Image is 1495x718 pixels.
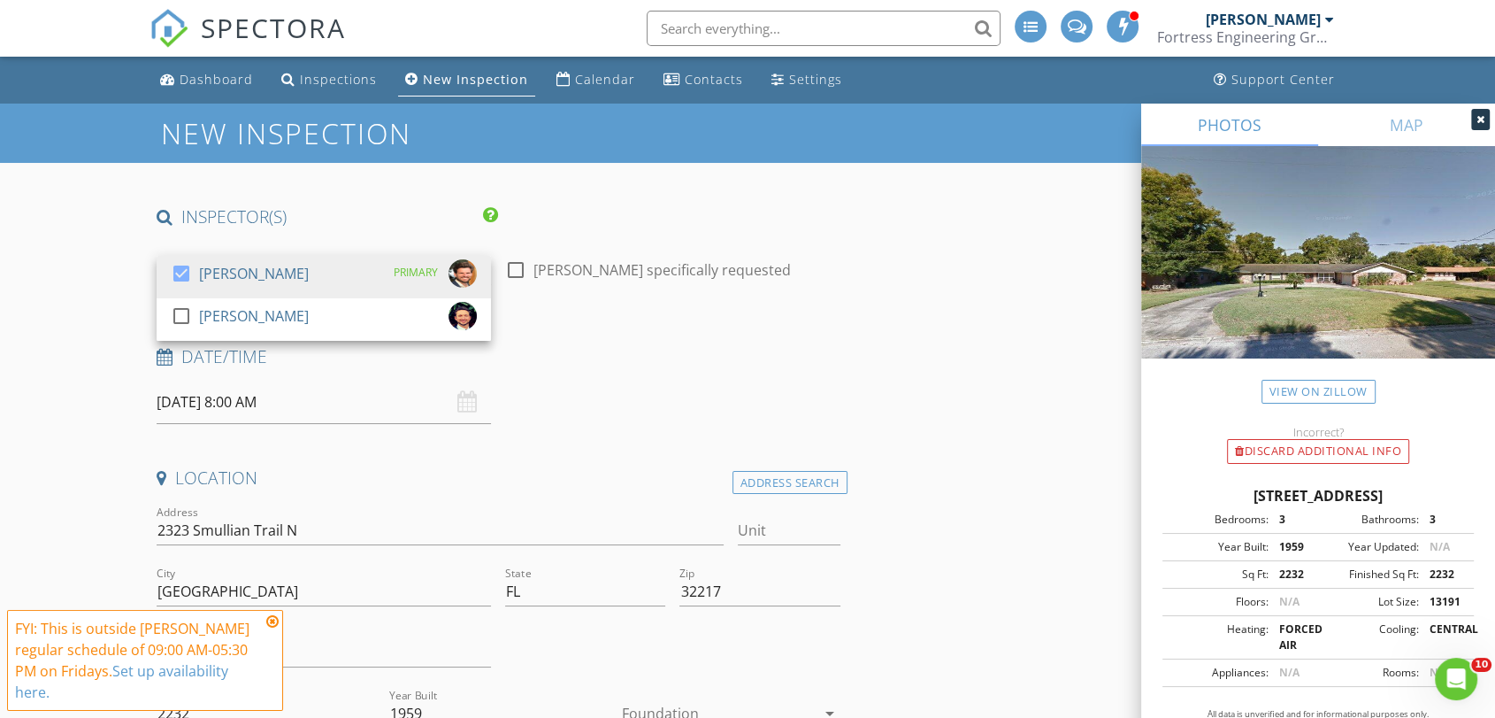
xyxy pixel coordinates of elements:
[1318,665,1418,681] div: Rooms:
[157,205,498,228] h4: INSPECTOR(S)
[157,345,840,368] h4: Date/Time
[685,71,743,88] div: Contacts
[1207,64,1342,97] a: Support Center
[1429,665,1449,680] span: N/A
[1278,594,1299,609] span: N/A
[764,64,849,97] a: Settings
[789,71,842,88] div: Settings
[394,259,438,286] div: PRIMARY
[1318,621,1418,653] div: Cooling:
[533,261,791,279] label: [PERSON_NAME] specifically requested
[1318,539,1418,555] div: Year Updated:
[1168,621,1268,653] div: Heating:
[1141,146,1495,401] img: streetview
[549,64,642,97] a: Calendar
[157,467,840,490] h4: Location
[647,11,1000,46] input: Search everything...
[732,471,847,495] div: Address Search
[1162,485,1474,506] div: [STREET_ADDRESS]
[1318,104,1495,146] a: MAP
[1268,512,1318,528] div: 3
[656,64,750,97] a: Contacts
[1418,621,1468,653] div: CENTRAL
[1278,665,1299,680] span: N/A
[157,381,491,424] input: Select date
[149,9,188,48] img: The Best Home Inspection Software - Spectora
[1231,71,1335,88] div: Support Center
[1268,539,1318,555] div: 1959
[1418,512,1468,528] div: 3
[1318,567,1418,583] div: Finished Sq Ft:
[1168,567,1268,583] div: Sq Ft:
[1318,594,1418,610] div: Lot Size:
[15,661,228,702] a: Set up availability here.
[1157,28,1334,46] div: Fortress Engineering Group LLC
[575,71,635,88] div: Calendar
[300,71,377,88] div: Inspections
[1206,11,1321,28] div: [PERSON_NAME]
[448,259,477,288] img: 703a034f23ae4996ade8c5bf15100df7.jpeg
[15,618,261,703] div: FYI: This is outside [PERSON_NAME] regular schedule of 09:00 AM-05:30 PM on Fridays.
[153,64,260,97] a: Dashboard
[1418,567,1468,583] div: 2232
[1418,594,1468,610] div: 13191
[149,24,346,61] a: SPECTORA
[423,71,528,88] div: New Inspection
[1227,439,1409,464] div: Discard Additional info
[1141,104,1318,146] a: PHOTOS
[180,71,253,88] div: Dashboard
[201,9,346,46] span: SPECTORA
[1318,512,1418,528] div: Bathrooms:
[1435,658,1477,700] iframe: Intercom live chat
[1268,567,1318,583] div: 2232
[1168,539,1268,555] div: Year Built:
[1168,512,1268,528] div: Bedrooms:
[448,302,477,330] img: 58437b2c5169473c8fa267f02d2a0aeb.jpeg
[1141,425,1495,439] div: Incorrect?
[274,64,384,97] a: Inspections
[1268,621,1318,653] div: FORCED AIR
[161,118,553,149] h1: New Inspection
[1168,594,1268,610] div: Floors:
[199,259,309,288] div: [PERSON_NAME]
[1471,658,1491,672] span: 10
[398,64,535,97] a: New Inspection
[199,302,309,330] div: [PERSON_NAME]
[1429,539,1449,554] span: N/A
[1168,665,1268,681] div: Appliances:
[1261,380,1376,404] a: View on Zillow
